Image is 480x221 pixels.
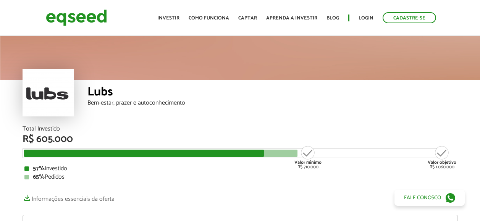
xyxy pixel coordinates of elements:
a: Captar [238,16,257,21]
div: R$ 605.000 [23,134,458,144]
div: R$ 1.060.000 [428,145,456,169]
img: EqSeed [46,8,107,28]
a: Fale conosco [394,190,465,206]
div: Lubs [87,86,458,100]
a: Investir [157,16,179,21]
div: Bem-estar, prazer e autoconhecimento [87,100,458,106]
a: Cadastre-se [383,12,436,23]
div: Investido [24,166,456,172]
strong: 65% [33,172,45,182]
strong: Valor mínimo [294,159,322,166]
a: Blog [326,16,339,21]
a: Login [359,16,373,21]
div: Total Investido [23,126,458,132]
a: Aprenda a investir [266,16,317,21]
div: Pedidos [24,174,456,180]
a: Como funciona [189,16,229,21]
strong: 57% [33,163,45,174]
div: R$ 710.000 [294,145,322,169]
a: Informações essenciais da oferta [23,192,115,202]
strong: Valor objetivo [428,159,456,166]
